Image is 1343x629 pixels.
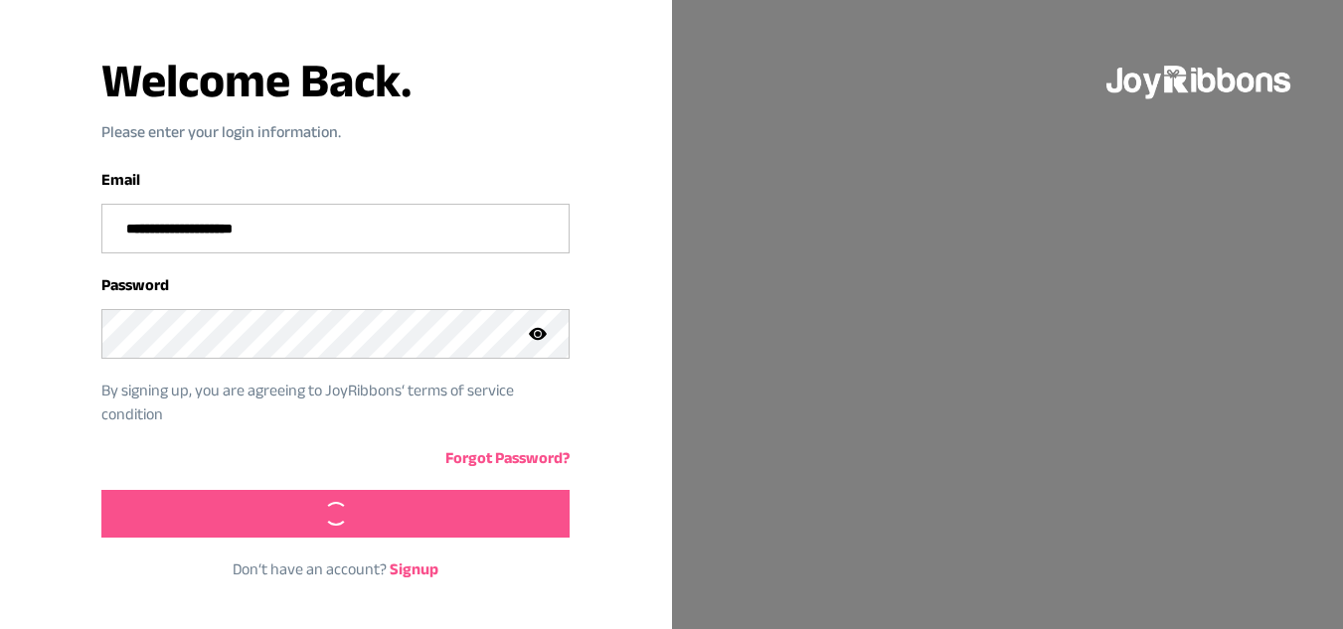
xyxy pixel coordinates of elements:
p: Please enter your login information. [101,120,570,144]
img: joyribbons [1104,48,1295,111]
p: Don‘t have an account? [101,557,570,581]
a: Signup [390,560,438,577]
a: Forgot Password? [445,449,570,466]
label: Email [101,171,140,188]
h3: Welcome Back. [101,57,570,104]
p: By signing up, you are agreeing to JoyRibbons‘ terms of service condition [101,379,540,426]
label: Password [101,276,169,293]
